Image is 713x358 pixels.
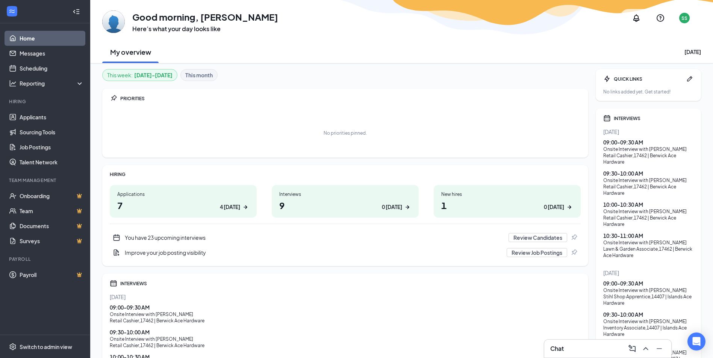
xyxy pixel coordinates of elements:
[603,170,693,177] div: 09:30 - 10:00 AM
[110,328,581,336] div: 09:30 - 10:00 AM
[110,230,581,245] a: CalendarNewYou have 23 upcoming interviewsReview CandidatesPin
[20,46,84,61] a: Messages
[20,31,84,46] a: Home
[107,71,173,79] div: This week :
[272,185,419,218] a: Interviews90 [DATE]ArrowRight
[20,188,84,203] a: OnboardingCrown
[507,248,567,257] button: Review Job Postings
[603,280,693,287] div: 09:00 - 09:30 AM
[603,311,693,318] div: 09:30 - 10:00 AM
[570,234,578,241] svg: Pin
[687,332,705,350] div: Open Intercom Messenger
[686,75,693,83] svg: Pen
[279,191,411,197] div: Interviews
[110,304,581,311] div: 09:00 - 09:30 AM
[632,14,641,23] svg: Notifications
[603,128,693,135] div: [DATE]
[113,234,120,241] svg: CalendarNew
[120,95,581,102] div: PRIORITIES
[117,191,249,197] div: Applications
[603,269,693,277] div: [DATE]
[603,152,693,165] div: Retail Cashier , 17462 | Berwick Ace Hardware
[132,25,278,33] h3: Here’s what your day looks like
[20,61,84,76] a: Scheduling
[614,76,683,82] div: QUICK LINKS
[603,287,693,293] div: Onsite Interview with [PERSON_NAME]
[628,344,637,353] svg: ComposeMessage
[603,201,693,208] div: 10:00 - 10:30 AM
[110,342,581,349] div: Retail Cashier , 17462 | Berwick Ace Hardware
[626,343,638,355] button: ComposeMessage
[603,293,693,306] div: Stihl Shop Apprentice , 14407 | Islands Ace Hardware
[185,71,213,79] b: This month
[9,343,17,350] svg: Settings
[441,191,573,197] div: New hires
[117,199,249,212] h1: 7
[434,185,581,218] a: New hires10 [DATE]ArrowRight
[132,11,278,23] h1: Good morning, [PERSON_NAME]
[603,146,693,152] div: Onsite Interview with [PERSON_NAME]
[134,71,173,79] b: [DATE] - [DATE]
[110,245,581,260] div: Improve your job posting visibility
[404,203,411,211] svg: ArrowRight
[603,318,693,325] div: Onsite Interview with [PERSON_NAME]
[220,203,240,211] div: 4 [DATE]
[603,208,693,215] div: Onsite Interview with [PERSON_NAME]
[603,177,693,184] div: Onsite Interview with [PERSON_NAME]
[681,15,687,21] div: SS
[20,343,72,350] div: Switch to admin view
[603,215,693,227] div: Retail Cashier , 17462 | Berwick Ace Hardware
[8,8,16,15] svg: WorkstreamLogo
[20,267,84,282] a: PayrollCrown
[110,171,581,177] div: HIRING
[102,11,125,33] img: Susan Sanders
[614,115,693,122] div: INTERVIEWS
[110,47,151,57] h2: My overview
[73,8,80,15] svg: Collapse
[279,199,411,212] h1: 9
[20,218,84,233] a: DocumentsCrown
[603,246,693,259] div: Lawn & Garden Associate , 17462 | Berwick Ace Hardware
[110,317,581,324] div: Retail Cashier , 17462 | Berwick Ace Hardware
[656,14,665,23] svg: QuestionInfo
[110,185,257,218] a: Applications74 [DATE]ArrowRight
[125,234,504,241] div: You have 23 upcoming interviews
[9,80,17,87] svg: Analysis
[441,199,573,212] h1: 1
[20,80,84,87] div: Reporting
[684,48,701,56] div: [DATE]
[9,98,82,105] div: Hiring
[20,140,84,155] a: Job Postings
[641,344,650,353] svg: ChevronUp
[9,177,82,184] div: Team Management
[20,125,84,140] a: Sourcing Tools
[110,280,117,287] svg: Calendar
[603,232,693,239] div: 10:30 - 11:00 AM
[603,325,693,337] div: Inventory Associate , 14407 | Islands Ace Hardware
[566,203,573,211] svg: ArrowRight
[20,203,84,218] a: TeamCrown
[110,245,581,260] a: DocumentAddImprove your job posting visibilityReview Job PostingsPin
[603,89,693,95] div: No links added yet. Get started!
[570,249,578,256] svg: Pin
[603,138,693,146] div: 09:00 - 09:30 AM
[655,344,664,353] svg: Minimize
[640,343,652,355] button: ChevronUp
[20,233,84,248] a: SurveysCrown
[110,230,581,245] div: You have 23 upcoming interviews
[653,343,665,355] button: Minimize
[550,344,564,353] h3: Chat
[20,110,84,125] a: Applicants
[603,114,611,122] svg: Calendar
[603,239,693,246] div: Onsite Interview with [PERSON_NAME]
[113,249,120,256] svg: DocumentAdd
[509,233,567,242] button: Review Candidates
[110,293,581,301] div: [DATE]
[110,336,581,342] div: Onsite Interview with [PERSON_NAME]
[544,203,564,211] div: 0 [DATE]
[603,184,693,196] div: Retail Cashier , 17462 | Berwick Ace Hardware
[20,155,84,170] a: Talent Network
[120,280,581,287] div: INTERVIEWS
[382,203,402,211] div: 0 [DATE]
[603,75,611,83] svg: Bolt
